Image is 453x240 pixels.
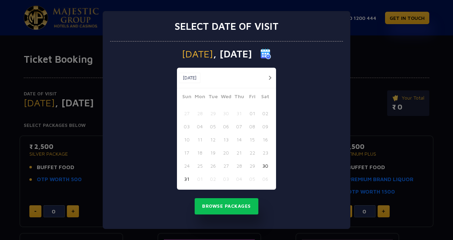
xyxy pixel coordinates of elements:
button: 24 [180,159,193,172]
button: 06 [259,172,272,185]
button: 19 [206,146,219,159]
button: 30 [219,107,233,120]
button: 15 [246,133,259,146]
img: calender icon [260,49,271,59]
span: [DATE] [182,49,213,59]
button: 25 [193,159,206,172]
button: 01 [193,172,206,185]
button: 05 [206,120,219,133]
button: 02 [206,172,219,185]
span: , [DATE] [213,49,252,59]
button: 10 [180,133,193,146]
span: Thu [233,93,246,102]
button: 12 [206,133,219,146]
span: Mon [193,93,206,102]
button: 08 [246,120,259,133]
button: 11 [193,133,206,146]
span: Fri [246,93,259,102]
button: 05 [246,172,259,185]
span: Tue [206,93,219,102]
button: 02 [259,107,272,120]
button: 27 [219,159,233,172]
button: 31 [180,172,193,185]
button: 20 [219,146,233,159]
button: 30 [259,159,272,172]
button: 29 [246,159,259,172]
button: 01 [246,107,259,120]
button: 07 [233,120,246,133]
button: 09 [259,120,272,133]
button: 16 [259,133,272,146]
button: 18 [193,146,206,159]
button: 04 [233,172,246,185]
button: 28 [233,159,246,172]
span: Sat [259,93,272,102]
span: Sun [180,93,193,102]
button: 13 [219,133,233,146]
button: 03 [180,120,193,133]
button: 22 [246,146,259,159]
h3: Select date of visit [174,20,279,32]
button: 28 [193,107,206,120]
button: 17 [180,146,193,159]
button: 29 [206,107,219,120]
button: 26 [206,159,219,172]
span: Wed [219,93,233,102]
button: 23 [259,146,272,159]
button: 31 [233,107,246,120]
button: 14 [233,133,246,146]
button: 03 [219,172,233,185]
button: 04 [193,120,206,133]
button: 21 [233,146,246,159]
button: [DATE] [179,73,200,83]
button: 27 [180,107,193,120]
button: 06 [219,120,233,133]
button: Browse Packages [195,198,258,214]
